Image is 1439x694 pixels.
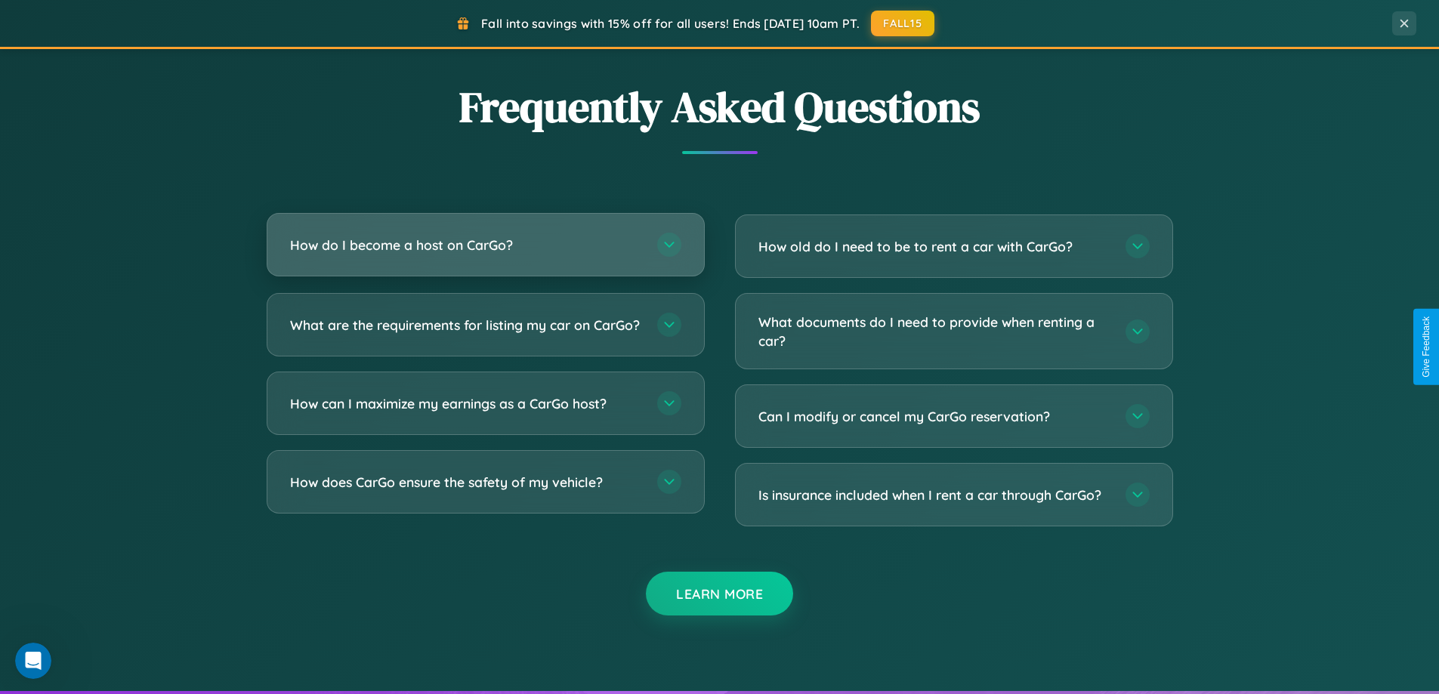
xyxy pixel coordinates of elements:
h3: Is insurance included when I rent a car through CarGo? [758,486,1110,504]
h3: How old do I need to be to rent a car with CarGo? [758,237,1110,256]
iframe: Intercom live chat [15,643,51,679]
div: Give Feedback [1421,316,1431,378]
h3: How do I become a host on CarGo? [290,236,642,254]
span: Fall into savings with 15% off for all users! Ends [DATE] 10am PT. [481,16,860,31]
h3: Can I modify or cancel my CarGo reservation? [758,407,1110,426]
button: FALL15 [871,11,934,36]
h2: Frequently Asked Questions [267,78,1173,136]
h3: What documents do I need to provide when renting a car? [758,313,1110,350]
h3: How does CarGo ensure the safety of my vehicle? [290,473,642,492]
button: Learn More [646,572,793,615]
h3: What are the requirements for listing my car on CarGo? [290,316,642,335]
h3: How can I maximize my earnings as a CarGo host? [290,394,642,413]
